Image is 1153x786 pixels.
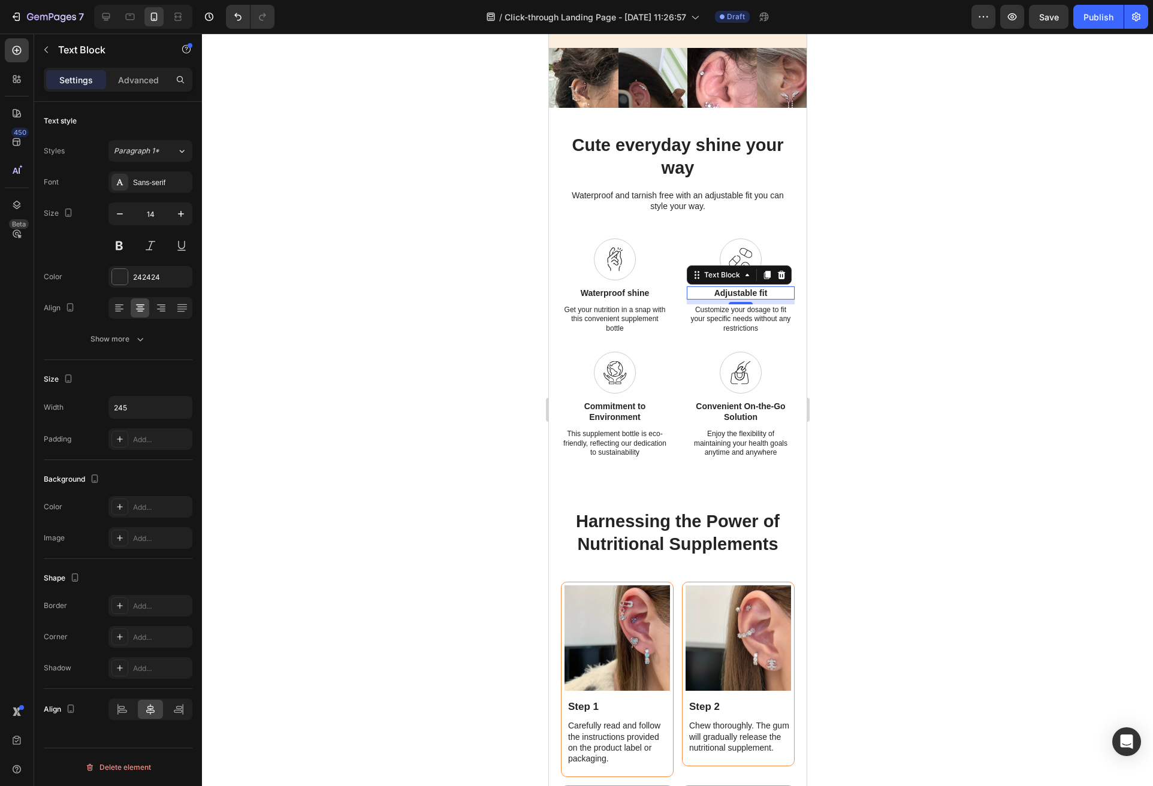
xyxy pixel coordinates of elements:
[12,253,120,266] div: Rich Text Editor. Editing area: main
[13,272,119,300] p: Get your nutrition in a snap with this convenient supplement bottle
[13,367,119,389] p: Commitment to Environment
[59,74,93,86] p: Settings
[19,667,120,680] p: Step 1
[12,99,246,147] h2: Cute everyday shine your way
[108,140,192,162] button: Paragraph 1*
[19,687,120,730] p: Carefully read and follow the instructions provided on the product label or packaging.
[140,687,241,720] p: Chew thoroughly. The gum will gradually release the nutritional supplement.
[118,74,159,86] p: Advanced
[44,631,68,642] div: Corner
[208,14,277,84] img: gempages_581837648503505676-6e08d671-95eb-465d-894e-93c45f21af31.png
[13,396,119,424] p: This supplement bottle is eco-friendly, reflecting our dedication to sustainability
[11,128,29,137] div: 450
[44,328,192,350] button: Show more
[44,205,76,222] div: Size
[133,177,189,188] div: Sans-serif
[1112,727,1141,756] div: Open Intercom Messenger
[44,570,82,587] div: Shape
[153,236,194,247] div: Text Block
[32,255,101,264] strong: Waterproof shine
[133,434,189,445] div: Add...
[44,471,102,488] div: Background
[12,476,246,523] h2: Harnessing the Power of Nutritional Supplements
[13,156,245,178] p: Waterproof and tarnish free with an adjustable fit you can style your way.
[133,663,189,674] div: Add...
[44,116,77,126] div: Text style
[109,397,192,418] input: Auto
[44,402,64,413] div: Width
[44,501,62,512] div: Color
[139,254,245,265] p: Adjustable fit
[44,371,76,388] div: Size
[58,43,160,57] p: Text Block
[1039,12,1059,22] span: Save
[44,177,59,188] div: Font
[79,10,84,24] p: 7
[85,760,151,775] div: Delete element
[1083,11,1113,23] div: Publish
[1029,5,1069,29] button: Save
[16,552,121,657] img: gempages_581837648503505676-4dd5d3ea-18ce-4a48-a4b5-2f33df1529cb.png
[133,272,189,283] div: 242424
[499,11,502,23] span: /
[1073,5,1124,29] button: Publish
[139,396,245,424] p: Enjoy the flexibility of maintaining your health goals anytime and anywhere
[44,533,65,543] div: Image
[138,253,246,266] div: Rich Text Editor. Editing area: main
[137,552,242,657] img: gempages_581837648503505676-2c9dd0ba-9c95-4812-9eee-629aebac4076.png
[90,333,146,345] div: Show more
[133,502,189,513] div: Add...
[139,272,245,300] p: Customize your dosage to fit your specific needs without any restrictions
[505,11,686,23] span: Click-through Landing Page - [DATE] 11:26:57
[133,533,189,544] div: Add...
[133,601,189,612] div: Add...
[139,367,245,389] p: Convenient On-the-Go Solution
[5,5,89,29] button: 7
[549,34,807,786] iframe: Design area
[44,146,65,156] div: Styles
[226,5,274,29] div: Undo/Redo
[9,219,29,229] div: Beta
[133,632,189,643] div: Add...
[44,271,62,282] div: Color
[44,663,71,673] div: Shadow
[44,300,77,316] div: Align
[140,667,241,680] p: Step 2
[44,758,192,777] button: Delete element
[44,702,78,718] div: Align
[44,434,71,445] div: Padding
[114,146,159,156] span: Paragraph 1*
[727,11,745,22] span: Draft
[44,600,67,611] div: Border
